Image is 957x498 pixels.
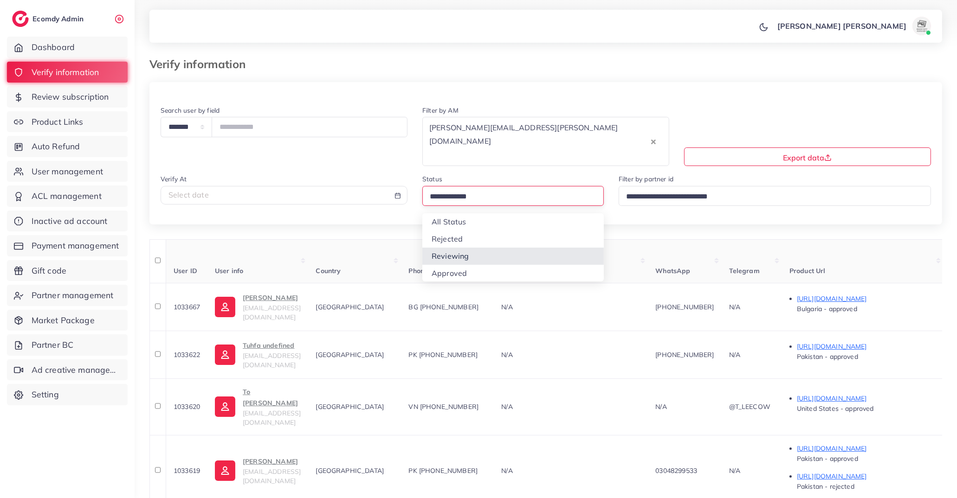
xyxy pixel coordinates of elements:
img: ic-user-info.36bf1079.svg [215,460,235,481]
span: Select date [168,190,209,199]
span: PK [PHONE_NUMBER] [408,351,478,359]
span: Product Links [32,116,84,128]
label: Search user by field [161,106,220,115]
span: Product Url [789,267,826,275]
a: Review subscription [7,86,128,108]
span: BG [PHONE_NUMBER] [408,303,478,311]
span: N/A [501,466,512,475]
p: Tuhfa undefined [243,340,301,351]
span: N/A [501,402,512,411]
span: United States - approved [797,404,874,413]
p: [PERSON_NAME] [243,456,301,467]
img: ic-user-info.36bf1079.svg [215,297,235,317]
a: [PERSON_NAME][EMAIL_ADDRESS][DOMAIN_NAME] [215,292,301,322]
span: [EMAIL_ADDRESS][DOMAIN_NAME] [243,467,301,485]
span: Auto Refund [32,140,80,153]
span: N/A [501,351,512,359]
a: [PERSON_NAME] [PERSON_NAME]avatar [772,17,935,35]
span: Pakistan - rejected [797,482,854,491]
span: Bulgaria - approved [797,305,857,313]
span: Telegram [729,267,760,275]
span: N/A [655,402,666,411]
span: 1033667 [174,303,200,311]
span: VN [PHONE_NUMBER] [408,402,478,411]
a: Gift code [7,260,128,281]
span: [GEOGRAPHIC_DATA] [316,303,384,311]
a: Payment management [7,235,128,256]
span: [GEOGRAPHIC_DATA] [316,402,384,411]
span: PK [PHONE_NUMBER] [408,466,478,475]
span: 03048299533 [655,466,697,475]
button: Export data [684,147,931,166]
input: Search for option [427,150,649,164]
span: Ad creative management [32,364,121,376]
img: ic-user-info.36bf1079.svg [215,345,235,365]
span: Pakistan - approved [797,352,858,361]
span: [GEOGRAPHIC_DATA] [316,351,384,359]
span: Dashboard [32,41,75,53]
span: Partner management [32,289,114,301]
input: Search for option [623,190,919,204]
a: User management [7,161,128,182]
span: [PERSON_NAME][EMAIL_ADDRESS][PERSON_NAME][DOMAIN_NAME] [427,121,648,148]
span: [EMAIL_ADDRESS][DOMAIN_NAME] [243,304,301,321]
p: [URL][DOMAIN_NAME] [797,341,936,352]
label: Status [422,174,442,184]
span: Country [316,267,341,275]
div: Search for option [422,186,604,206]
a: Inactive ad account [7,211,128,232]
img: logo [12,11,29,27]
div: Search for option [422,117,669,166]
span: Pakistan - approved [797,454,858,463]
span: 1033622 [174,351,200,359]
span: Inactive ad account [32,215,108,227]
span: Partner BC [32,339,74,351]
span: User info [215,267,243,275]
span: Gift code [32,265,66,277]
span: User ID [174,267,197,275]
a: logoEcomdy Admin [12,11,86,27]
a: Product Links [7,111,128,133]
p: [PERSON_NAME] [243,292,301,303]
li: Approved [422,265,604,282]
p: [URL][DOMAIN_NAME] [797,471,936,482]
p: [URL][DOMAIN_NAME] [797,443,936,454]
span: Market Package [32,314,95,326]
p: [PERSON_NAME] [PERSON_NAME] [777,20,906,32]
img: avatar [912,17,931,35]
button: Clear Selected [651,136,656,147]
p: To [PERSON_NAME] [243,386,301,409]
a: Partner management [7,285,128,306]
span: Phone number [408,267,454,275]
span: [PHONE_NUMBER] [655,351,714,359]
a: Setting [7,384,128,405]
a: Partner BC [7,334,128,356]
a: To [PERSON_NAME][EMAIL_ADDRESS][DOMAIN_NAME] [215,386,301,428]
span: [EMAIL_ADDRESS][DOMAIN_NAME] [243,409,301,427]
label: Filter by partner id [619,174,673,184]
span: N/A [729,303,740,311]
a: Auto Refund [7,136,128,157]
span: 1033619 [174,466,200,475]
p: [URL][DOMAIN_NAME] [797,393,936,404]
a: Tuhfa undefined[EMAIL_ADDRESS][DOMAIN_NAME] [215,340,301,370]
li: Rejected [422,230,604,248]
a: Market Package [7,310,128,331]
span: ACL management [32,190,102,202]
label: Filter by AM [422,106,459,115]
input: Search for option [427,190,592,204]
span: [EMAIL_ADDRESS][DOMAIN_NAME] [243,351,301,369]
span: Verify information [32,66,99,78]
img: ic-user-info.36bf1079.svg [215,396,235,417]
span: Review subscription [32,91,109,103]
span: Export data [783,153,832,162]
span: @T_LEECOW [729,402,770,411]
a: ACL management [7,185,128,207]
li: All Status [422,213,604,230]
span: WhatsApp [655,267,690,275]
span: User management [32,166,103,178]
a: Verify information [7,62,128,83]
span: Setting [32,389,59,401]
a: Ad creative management [7,359,128,381]
div: Search for option [619,186,931,206]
